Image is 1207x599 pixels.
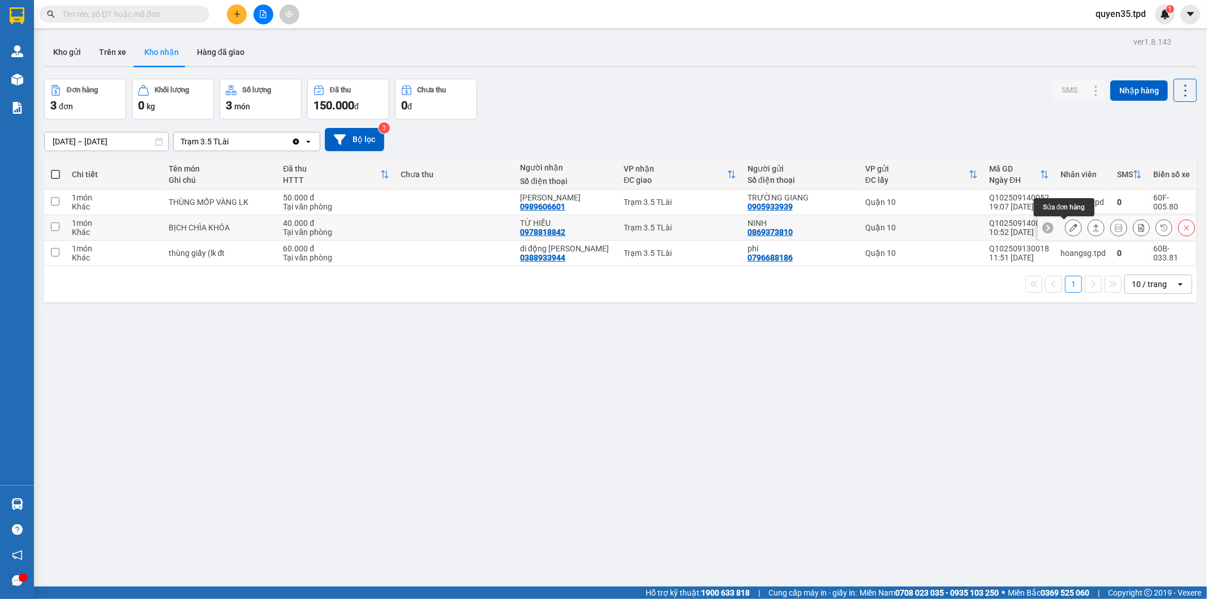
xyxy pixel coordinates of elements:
[989,219,1049,228] div: Q102509140016
[291,137,300,146] svg: Clear value
[748,219,854,228] div: NINH
[283,164,380,173] div: Đã thu
[748,253,793,262] div: 0796688186
[283,228,389,237] div: Tại văn phòng
[748,164,854,173] div: Người gửi
[10,11,27,23] span: Gửi:
[99,10,190,23] div: Quận 10
[768,587,857,599] span: Cung cấp máy in - giấy in:
[283,219,389,228] div: 40.000 đ
[1086,7,1155,21] span: quyen35.tpd
[1053,80,1086,100] button: SMS
[132,79,214,119] button: Khối lượng0kg
[418,86,446,94] div: Chưa thu
[1180,5,1200,24] button: caret-down
[520,253,565,262] div: 0388933944
[283,202,389,211] div: Tại văn phòng
[1117,170,1133,179] div: SMS
[72,202,157,211] div: Khác
[169,164,272,173] div: Tên món
[865,164,969,173] div: VP gửi
[895,588,999,597] strong: 0708 023 035 - 0935 103 250
[11,102,23,114] img: solution-icon
[520,244,612,253] div: di động Thu Minh
[181,136,229,147] div: Trạm 3.5 TLài
[307,79,389,119] button: Đã thu150.000đ
[233,10,241,18] span: plus
[624,249,736,258] div: Trạm 3.5 TLài
[646,587,750,599] span: Hỗ trợ kỹ thuật:
[1153,170,1190,179] div: Biển số xe
[865,223,978,232] div: Quận 10
[1133,36,1171,48] div: ver 1.8.143
[748,202,793,211] div: 0905933939
[520,163,612,172] div: Người nhận
[748,228,793,237] div: 0869373810
[72,244,157,253] div: 1 món
[135,38,188,66] button: Kho nhận
[407,102,412,111] span: đ
[1144,589,1152,597] span: copyright
[169,249,272,258] div: thùng giấy (lk đt
[254,5,273,24] button: file-add
[330,86,351,94] div: Đã thu
[1166,5,1174,13] sup: 1
[1088,219,1105,236] div: Giao hàng
[62,8,196,20] input: Tìm tên, số ĐT hoặc mã đơn
[395,79,477,119] button: Chưa thu0đ
[226,99,232,112] span: 3
[220,79,302,119] button: Số lượng3món
[748,193,854,202] div: TRƯỜNG GIANG
[242,86,271,94] div: Số lượng
[72,193,157,202] div: 1 món
[1185,9,1196,19] span: caret-down
[624,198,736,207] div: Trạm 3.5 TLài
[44,79,126,119] button: Đơn hàng3đơn
[188,38,254,66] button: Hàng đã giao
[1110,80,1168,101] button: Nhập hàng
[860,160,983,190] th: Toggle SortBy
[618,160,742,190] th: Toggle SortBy
[989,202,1049,211] div: 19:07 [DATE]
[169,223,272,232] div: BỊCH CHÌA KHÓA
[59,102,73,111] span: đơn
[72,219,157,228] div: 1 món
[1132,279,1167,290] div: 10 / trang
[12,524,23,535] span: question-circle
[10,66,91,80] div: 075064000574
[11,45,23,57] img: warehouse-icon
[983,160,1055,190] th: Toggle SortBy
[12,550,23,561] span: notification
[748,176,854,185] div: Số điện thoại
[1153,244,1190,262] div: 60B-033.81
[50,99,57,112] span: 3
[283,244,389,253] div: 60.000 đ
[624,164,727,173] div: VP nhận
[520,177,612,186] div: Số điện thoại
[748,244,854,253] div: phi
[520,202,565,211] div: 0989606601
[1117,198,1142,207] div: 0
[67,86,98,94] div: Đơn hàng
[313,99,354,112] span: 150.000
[72,170,157,179] div: Chi tiết
[45,132,168,151] input: Select a date range.
[169,198,272,207] div: THÙNG MỐP VÀNG LK
[44,38,90,66] button: Kho gửi
[624,223,736,232] div: Trạm 3.5 TLài
[1160,9,1170,19] img: icon-new-feature
[379,122,390,134] sup: 3
[1176,280,1185,289] svg: open
[99,11,126,23] span: Nhận:
[1008,587,1089,599] span: Miền Bắc
[520,219,612,228] div: TỪ HIẾU
[989,228,1049,237] div: 10:52 [DATE]
[865,176,969,185] div: ĐC lấy
[865,249,978,258] div: Quận 10
[989,193,1049,202] div: Q102509140052
[227,5,247,24] button: plus
[354,102,359,111] span: đ
[1168,5,1172,13] span: 1
[277,160,395,190] th: Toggle SortBy
[283,253,389,262] div: Tại văn phòng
